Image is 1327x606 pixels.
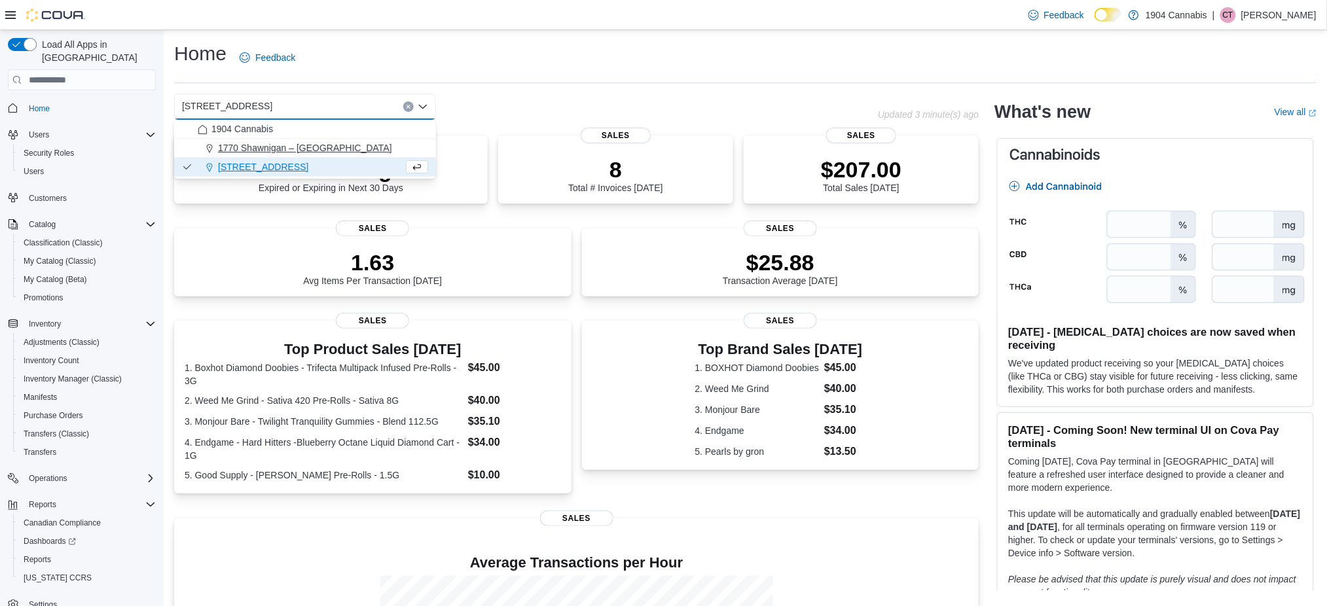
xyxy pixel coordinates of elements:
[255,51,295,64] span: Feedback
[695,342,866,357] h3: Top Brand Sales [DATE]
[18,533,81,549] a: Dashboards
[568,156,663,183] p: 8
[744,221,817,236] span: Sales
[13,289,161,307] button: Promotions
[18,334,156,350] span: Adjustments (Classic)
[18,515,106,531] a: Canadian Compliance
[29,319,61,329] span: Inventory
[18,253,156,269] span: My Catalog (Classic)
[18,353,84,368] a: Inventory Count
[18,290,156,306] span: Promotions
[878,109,979,120] p: Updated 3 minute(s) ago
[695,382,820,395] dt: 2. Weed Me Grind
[18,426,94,442] a: Transfers (Classic)
[24,217,156,232] span: Catalog
[218,160,308,173] span: [STREET_ADDRESS]
[695,424,820,437] dt: 4. Endgame
[3,315,161,333] button: Inventory
[24,573,92,583] span: [US_STATE] CCRS
[403,101,414,112] button: Clear input
[824,423,865,438] dd: $34.00
[185,469,463,482] dt: 5. Good Supply - [PERSON_NAME] Pre-Rolls - 1.5G
[24,410,83,421] span: Purchase Orders
[24,429,89,439] span: Transfers (Classic)
[303,249,442,286] div: Avg Items Per Transaction [DATE]
[185,436,463,462] dt: 4. Endgame - Hard Hitters -Blueberry Octane Liquid Diamond Cart - 1G
[18,426,156,442] span: Transfers (Classic)
[468,414,561,429] dd: $35.10
[1309,109,1317,117] svg: External link
[18,272,92,287] a: My Catalog (Beta)
[24,355,79,366] span: Inventory Count
[174,120,436,139] button: 1904 Cannabis
[695,403,820,416] dt: 3. Monjour Bare
[13,425,161,443] button: Transfers (Classic)
[24,99,156,116] span: Home
[1008,325,1303,351] h3: [DATE] - [MEDICAL_DATA] choices are now saved when receiving
[824,381,865,397] dd: $40.00
[24,392,57,402] span: Manifests
[24,293,64,303] span: Promotions
[185,555,968,571] h4: Average Transactions per Hour
[1220,7,1236,23] div: Cody Tomlinson
[37,38,156,64] span: Load All Apps in [GEOGRAPHIC_DATA]
[13,569,161,587] button: [US_STATE] CCRS
[26,9,85,22] img: Cova
[18,515,156,531] span: Canadian Compliance
[24,238,103,248] span: Classification (Classic)
[24,554,51,565] span: Reports
[824,402,865,418] dd: $35.10
[18,353,156,368] span: Inventory Count
[3,495,161,514] button: Reports
[568,156,663,193] div: Total # Invoices [DATE]
[581,128,651,143] span: Sales
[13,270,161,289] button: My Catalog (Beta)
[24,217,61,232] button: Catalog
[24,166,44,177] span: Users
[18,145,156,161] span: Security Roles
[185,342,561,357] h3: Top Product Sales [DATE]
[18,164,49,179] a: Users
[18,290,69,306] a: Promotions
[24,447,56,457] span: Transfers
[18,235,108,251] a: Classification (Classic)
[18,444,156,460] span: Transfers
[18,533,156,549] span: Dashboards
[13,252,161,270] button: My Catalog (Classic)
[24,316,66,332] button: Inventory
[174,120,436,177] div: Choose from the following options
[18,334,105,350] a: Adjustments (Classic)
[418,101,428,112] button: Close list of options
[994,101,1091,122] h2: What's new
[303,249,442,276] p: 1.63
[1241,7,1317,23] p: [PERSON_NAME]
[24,190,72,206] a: Customers
[18,444,62,460] a: Transfers
[3,98,161,117] button: Home
[1008,574,1296,597] em: Please be advised that this update is purely visual and does not impact payment functionality.
[18,408,88,423] a: Purchase Orders
[218,141,392,154] span: 1770 Shawnigan – [GEOGRAPHIC_DATA]
[24,337,100,348] span: Adjustments (Classic)
[174,41,227,67] h1: Home
[13,162,161,181] button: Users
[3,126,161,144] button: Users
[211,122,273,135] span: 1904 Cannabis
[13,234,161,252] button: Classification (Classic)
[24,274,87,285] span: My Catalog (Beta)
[18,552,156,567] span: Reports
[18,570,97,586] a: [US_STATE] CCRS
[24,374,122,384] span: Inventory Manager (Classic)
[468,467,561,483] dd: $10.00
[18,389,156,405] span: Manifests
[1008,507,1303,560] p: This update will be automatically and gradually enabled between , for all terminals operating on ...
[695,361,820,374] dt: 1. BOXHOT Diamond Doobies
[13,351,161,370] button: Inventory Count
[18,408,156,423] span: Purchase Orders
[824,444,865,459] dd: $13.50
[185,361,463,387] dt: 1. Boxhot Diamond Doobies - Trifecta Multipack Infused Pre-Rolls - 3G
[3,469,161,488] button: Operations
[24,148,74,158] span: Security Roles
[174,158,436,177] button: [STREET_ADDRESS]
